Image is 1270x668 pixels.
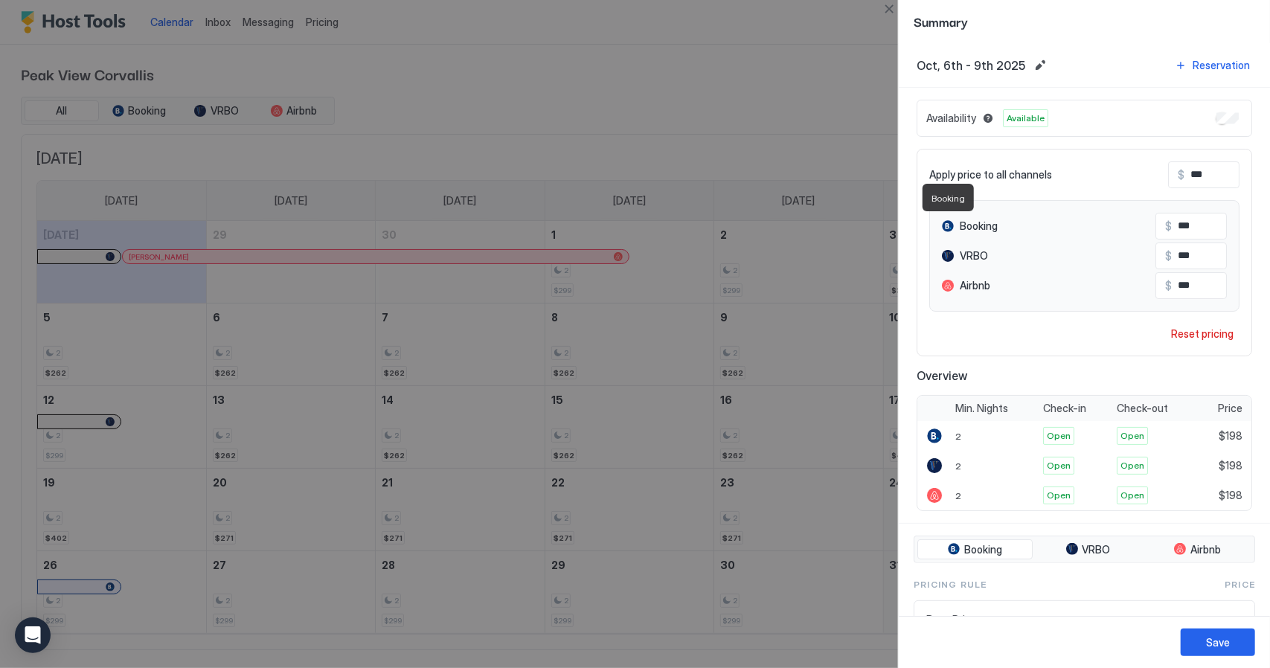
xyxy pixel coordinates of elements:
span: Check-out [1117,402,1168,415]
span: Open [1047,429,1071,443]
span: $ [1178,168,1184,182]
span: Summary [914,12,1255,30]
button: Booking [917,539,1033,560]
button: Reservation [1173,55,1252,75]
span: Apply price to all channels [929,168,1052,182]
span: 2 [955,490,961,501]
div: Reservation [1193,57,1250,73]
div: Open Intercom Messenger [15,617,51,653]
span: $ [1165,279,1172,292]
span: Available [1007,112,1045,125]
span: Airbnb [960,279,990,292]
div: Reset pricing [1171,326,1234,341]
button: Blocked dates override all pricing rules and remain unavailable until manually unblocked [979,109,997,127]
span: $198 [1219,459,1242,472]
span: Open [1047,489,1071,502]
span: Booking [931,193,965,204]
span: Oct, 6th - 9th 2025 [917,58,1025,73]
span: Booking [960,219,998,233]
span: Airbnb [1190,543,1221,556]
span: Open [1120,459,1144,472]
button: VRBO [1036,539,1141,560]
span: Booking [964,543,1002,556]
button: Reset pricing [1165,324,1239,344]
span: $198 [1219,489,1242,502]
div: tab-group [914,536,1255,564]
span: Open [1120,489,1144,502]
button: Save [1181,629,1255,656]
span: Overview [917,368,1252,383]
span: Price [1225,578,1255,591]
span: $ [1165,249,1172,263]
span: Open [1047,459,1071,472]
span: Availability [926,112,976,125]
span: Base Price [926,613,1216,626]
span: Check-in [1043,402,1086,415]
span: VRBO [1083,543,1111,556]
span: $198 [1219,429,1242,443]
div: Save [1206,635,1230,650]
span: 2 [955,460,961,472]
span: Price [1218,402,1242,415]
button: Airbnb [1144,539,1251,560]
span: $ [1165,219,1172,233]
span: 2 [955,431,961,442]
button: Edit date range [1031,57,1049,74]
span: VRBO [960,249,988,263]
span: Pricing Rule [914,578,987,591]
span: Open [1120,429,1144,443]
span: Min. Nights [955,402,1008,415]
